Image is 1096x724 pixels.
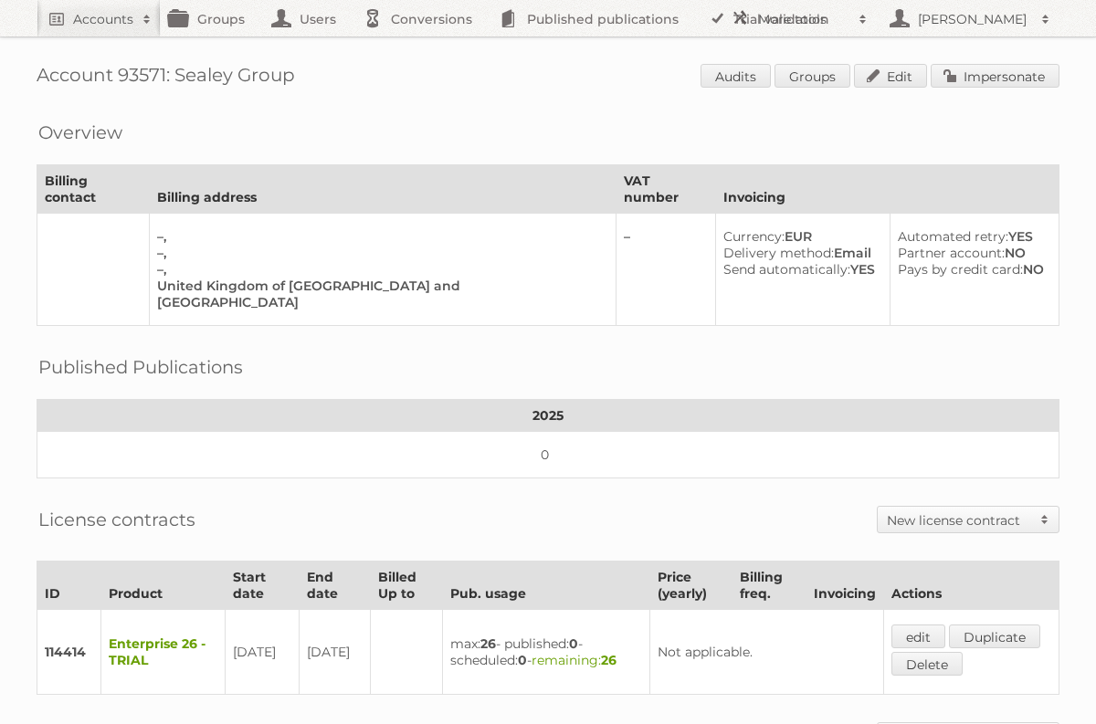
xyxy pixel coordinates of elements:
td: 114414 [37,610,101,695]
td: max: - published: - scheduled: - [442,610,649,695]
strong: 0 [569,635,578,652]
div: NO [898,245,1044,261]
div: Email [723,245,875,261]
span: Pays by credit card: [898,261,1023,278]
td: [DATE] [300,610,371,695]
div: EUR [723,228,875,245]
h2: More tools [758,10,849,28]
h2: [PERSON_NAME] [913,10,1032,28]
td: 0 [37,432,1059,478]
h2: Accounts [73,10,133,28]
h1: Account 93571: Sealey Group [37,64,1059,91]
th: Price (yearly) [650,561,732,610]
span: Partner account: [898,245,1005,261]
a: Groups [775,64,850,88]
th: Product [101,561,226,610]
th: 2025 [37,400,1059,432]
td: Enterprise 26 - TRIAL [101,610,226,695]
span: Toggle [1031,507,1059,532]
a: Duplicate [949,624,1040,648]
div: NO [898,261,1044,278]
div: United Kingdom of [GEOGRAPHIC_DATA] and [GEOGRAPHIC_DATA] [157,278,600,310]
th: Start date [226,561,300,610]
th: Billed Up to [370,561,442,610]
th: ID [37,561,101,610]
a: New license contract [878,507,1059,532]
td: – [616,214,715,326]
h2: Overview [38,119,122,146]
span: remaining: [532,652,616,668]
span: Currency: [723,228,785,245]
a: Edit [854,64,927,88]
h2: New license contract [887,511,1031,530]
div: YES [898,228,1044,245]
a: Audits [701,64,771,88]
h2: Published Publications [38,353,243,381]
td: Not applicable. [650,610,884,695]
a: Impersonate [931,64,1059,88]
h2: License contracts [38,506,195,533]
span: Send automatically: [723,261,850,278]
span: Delivery method: [723,245,834,261]
th: Pub. usage [442,561,649,610]
div: –, [157,261,600,278]
th: End date [300,561,371,610]
th: Invoicing [715,165,1059,214]
div: –, [157,245,600,261]
a: Delete [891,652,963,676]
th: Invoicing [806,561,884,610]
div: –, [157,228,600,245]
th: Billing address [150,165,616,214]
th: VAT number [616,165,715,214]
strong: 26 [480,635,496,652]
td: [DATE] [226,610,300,695]
strong: 0 [518,652,527,668]
span: Automated retry: [898,228,1008,245]
strong: 26 [601,652,616,668]
th: Billing contact [37,165,150,214]
th: Actions [884,561,1059,610]
th: Billing freq. [732,561,806,610]
div: YES [723,261,875,278]
a: edit [891,624,945,648]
